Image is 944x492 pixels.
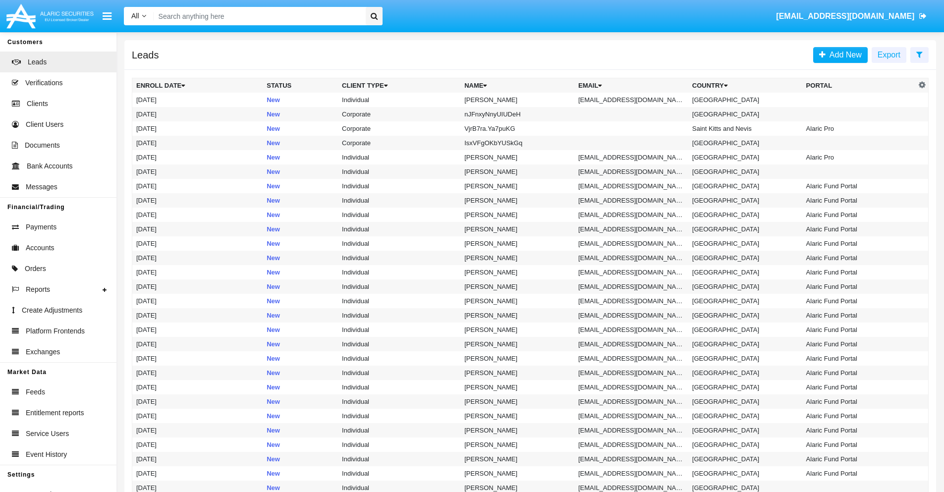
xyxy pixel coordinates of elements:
td: Alaric Fund Portal [802,366,916,380]
td: New [263,251,338,265]
td: Alaric Fund Portal [802,423,916,437]
a: Add New [813,47,868,63]
td: [GEOGRAPHIC_DATA] [688,93,802,107]
td: Alaric Fund Portal [802,193,916,208]
td: [GEOGRAPHIC_DATA] [688,308,802,323]
td: Alaric Fund Portal [802,308,916,323]
td: [GEOGRAPHIC_DATA] [688,394,802,409]
td: Alaric Pro [802,121,916,136]
td: [DATE] [132,121,263,136]
td: [PERSON_NAME] [460,150,574,164]
td: [DATE] [132,366,263,380]
td: [PERSON_NAME] [460,265,574,279]
td: [PERSON_NAME] [460,394,574,409]
th: Client Type [338,78,460,93]
td: [GEOGRAPHIC_DATA] [688,251,802,265]
td: Individual [338,93,460,107]
td: [PERSON_NAME] [460,351,574,366]
td: New [263,423,338,437]
td: [GEOGRAPHIC_DATA] [688,150,802,164]
td: Alaric Fund Portal [802,208,916,222]
img: Logo image [5,1,95,31]
td: [DATE] [132,394,263,409]
td: Alaric Fund Portal [802,466,916,481]
td: [EMAIL_ADDRESS][DOMAIN_NAME] [574,366,688,380]
td: [EMAIL_ADDRESS][DOMAIN_NAME] [574,279,688,294]
td: Alaric Fund Portal [802,380,916,394]
td: [EMAIL_ADDRESS][DOMAIN_NAME] [574,193,688,208]
td: [DATE] [132,208,263,222]
td: [DATE] [132,93,263,107]
td: [GEOGRAPHIC_DATA] [688,179,802,193]
td: [GEOGRAPHIC_DATA] [688,466,802,481]
span: Bank Accounts [27,161,73,171]
td: [DATE] [132,409,263,423]
td: New [263,164,338,179]
td: [PERSON_NAME] [460,193,574,208]
span: Documents [25,140,60,151]
td: Individual [338,437,460,452]
td: [GEOGRAPHIC_DATA] [688,409,802,423]
td: [EMAIL_ADDRESS][DOMAIN_NAME] [574,423,688,437]
td: [GEOGRAPHIC_DATA] [688,164,802,179]
td: Individual [338,193,460,208]
td: Alaric Fund Portal [802,265,916,279]
td: New [263,337,338,351]
td: New [263,452,338,466]
td: [DATE] [132,294,263,308]
td: Alaric Fund Portal [802,279,916,294]
td: [DATE] [132,164,263,179]
td: [GEOGRAPHIC_DATA] [688,423,802,437]
td: Alaric Fund Portal [802,452,916,466]
td: [GEOGRAPHIC_DATA] [688,380,802,394]
td: [PERSON_NAME] [460,179,574,193]
td: [GEOGRAPHIC_DATA] [688,236,802,251]
td: New [263,323,338,337]
td: Individual [338,150,460,164]
td: Alaric Pro [802,150,916,164]
td: Individual [338,251,460,265]
td: New [263,121,338,136]
td: Individual [338,179,460,193]
span: [EMAIL_ADDRESS][DOMAIN_NAME] [776,12,914,20]
td: Alaric Fund Portal [802,437,916,452]
button: Export [872,47,906,63]
td: [EMAIL_ADDRESS][DOMAIN_NAME] [574,164,688,179]
td: [GEOGRAPHIC_DATA] [688,366,802,380]
td: Individual [338,236,460,251]
td: Individual [338,208,460,222]
td: [GEOGRAPHIC_DATA] [688,337,802,351]
td: Individual [338,308,460,323]
td: [PERSON_NAME] [460,308,574,323]
td: [GEOGRAPHIC_DATA] [688,294,802,308]
td: Alaric Fund Portal [802,251,916,265]
td: VjrB7ra.Ya7puKG [460,121,574,136]
h5: Leads [132,51,159,59]
td: [GEOGRAPHIC_DATA] [688,437,802,452]
td: [DATE] [132,437,263,452]
td: New [263,380,338,394]
td: [PERSON_NAME] [460,437,574,452]
td: [DATE] [132,179,263,193]
td: New [263,150,338,164]
td: [EMAIL_ADDRESS][DOMAIN_NAME] [574,351,688,366]
td: [GEOGRAPHIC_DATA] [688,193,802,208]
td: New [263,93,338,107]
span: Reports [26,284,50,295]
td: New [263,208,338,222]
td: Individual [338,294,460,308]
td: [EMAIL_ADDRESS][DOMAIN_NAME] [574,466,688,481]
td: [GEOGRAPHIC_DATA] [688,265,802,279]
td: [GEOGRAPHIC_DATA] [688,222,802,236]
td: New [263,394,338,409]
span: Orders [25,264,46,274]
td: [DATE] [132,150,263,164]
span: Create Adjustments [22,305,82,316]
span: Entitlement reports [26,408,84,418]
td: [DATE] [132,265,263,279]
td: New [263,236,338,251]
td: Alaric Fund Portal [802,222,916,236]
td: [EMAIL_ADDRESS][DOMAIN_NAME] [574,251,688,265]
span: Feeds [26,387,45,397]
td: [EMAIL_ADDRESS][DOMAIN_NAME] [574,222,688,236]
